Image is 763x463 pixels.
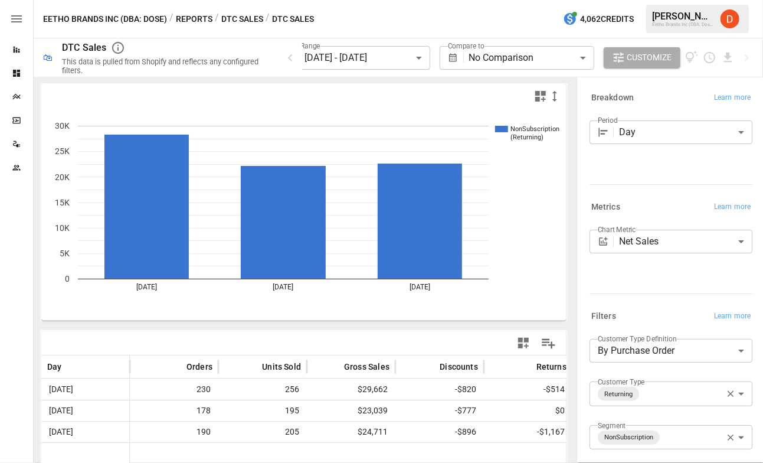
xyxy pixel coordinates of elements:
[65,274,70,283] text: 0
[714,92,751,104] span: Learn more
[186,361,212,373] span: Orders
[55,172,70,182] text: 20K
[326,358,343,375] button: Sort
[47,422,75,442] span: [DATE]
[590,339,752,363] div: By Purchase Order
[41,108,568,321] svg: A chart.
[519,358,535,375] button: Sort
[284,41,320,51] label: Date Range
[62,57,269,75] div: This data is pulled from Shopify and reflects any configured filters.
[721,51,735,64] button: Download report
[136,400,212,421] span: 178
[304,46,430,70] div: [DATE] - [DATE]
[55,198,70,207] text: 15K
[313,422,389,442] span: $24,711
[536,361,566,373] span: Returns
[47,400,75,421] span: [DATE]
[169,358,185,375] button: Sort
[598,377,645,387] label: Customer Type
[580,12,634,27] span: 4,062 Credits
[714,201,751,213] span: Learn more
[490,400,566,421] span: $0
[43,12,167,27] button: Eetho Brands Inc (DBA: Dose)
[598,224,636,234] label: Chart Metric
[713,2,746,35] button: Daley Meistrell
[448,41,484,51] label: Compare to
[224,422,301,442] span: 205
[598,334,677,344] label: Customer Type Definition
[224,400,301,421] span: 195
[604,47,680,69] button: Customize
[627,50,672,65] span: Customize
[136,283,157,291] text: [DATE]
[401,422,478,442] span: -$896
[63,358,80,375] button: Sort
[60,249,70,258] text: 5K
[685,47,699,69] button: View documentation
[510,133,543,141] text: (Returning)
[619,120,752,144] div: Day
[619,230,752,253] div: Net Sales
[490,379,566,400] span: -$514
[422,358,438,375] button: Sort
[490,422,566,442] span: -$1,167
[176,12,212,27] button: Reports
[313,379,389,400] span: $29,662
[55,223,70,233] text: 10K
[62,42,106,53] div: DTC Sales
[262,361,301,373] span: Units Sold
[535,330,562,357] button: Manage Columns
[136,379,212,400] span: 230
[469,46,594,70] div: No Comparison
[600,431,658,444] span: NonSubscription
[55,121,70,131] text: 30K
[598,115,618,125] label: Period
[136,422,212,442] span: 190
[43,52,53,63] div: 🛍
[652,11,713,22] div: [PERSON_NAME]
[244,358,261,375] button: Sort
[652,22,713,27] div: Eetho Brands Inc (DBA: Dose)
[598,420,626,431] label: Segment
[47,379,75,400] span: [DATE]
[410,283,430,291] text: [DATE]
[273,283,294,291] text: [DATE]
[221,12,263,27] button: DTC Sales
[344,361,389,373] span: Gross Sales
[401,379,478,400] span: -$820
[714,311,751,322] span: Learn more
[510,125,559,133] text: NonSubscription
[169,12,173,27] div: /
[591,201,620,214] h6: Metrics
[313,400,389,421] span: $23,039
[591,310,616,323] h6: Filters
[266,12,270,27] div: /
[440,361,478,373] span: Discounts
[703,51,716,64] button: Schedule report
[47,361,62,373] span: Day
[600,387,637,401] span: Returning
[224,379,301,400] span: 256
[558,8,638,30] button: 4,062Credits
[55,147,70,156] text: 25K
[215,12,219,27] div: /
[591,92,634,105] h6: Breakdown
[401,400,478,421] span: -$777
[721,9,739,28] img: Daley Meistrell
